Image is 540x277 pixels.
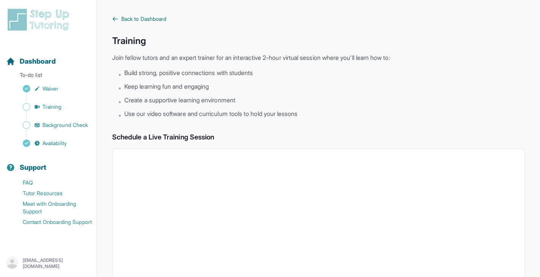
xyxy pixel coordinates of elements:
[3,44,94,70] button: Dashboard
[118,70,121,79] span: •
[112,15,525,23] a: Back to Dashboard
[112,132,525,142] h2: Schedule a Live Training Session
[124,95,235,105] span: Create a supportive learning environment
[42,85,58,92] span: Waiver
[6,56,56,67] a: Dashboard
[6,83,97,94] a: Waiver
[6,188,97,199] a: Tutor Resources
[124,82,209,91] span: Keep learning fun and engaging
[118,111,121,120] span: •
[6,257,91,270] button: [EMAIL_ADDRESS][DOMAIN_NAME]
[121,15,166,23] span: Back to Dashboard
[124,68,253,77] span: Build strong, positive connections with students
[6,177,97,188] a: FAQ
[112,53,525,62] p: Join fellow tutors and an expert trainer for an interactive 2-hour virtual session where you'll l...
[6,199,97,217] a: Meet with Onboarding Support
[112,35,525,47] h1: Training
[118,97,121,106] span: •
[118,83,121,92] span: •
[6,8,74,32] img: logo
[6,217,97,227] a: Contact Onboarding Support
[42,103,62,111] span: Training
[23,257,91,269] p: [EMAIL_ADDRESS][DOMAIN_NAME]
[20,162,47,173] span: Support
[3,150,94,176] button: Support
[6,120,97,130] a: Background Check
[3,71,94,82] p: To-do list
[20,56,56,67] span: Dashboard
[124,109,297,118] span: Use our video software and curriculum tools to hold your lessons
[42,139,67,147] span: Availability
[42,121,88,129] span: Background Check
[6,138,97,149] a: Availability
[6,102,97,112] a: Training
